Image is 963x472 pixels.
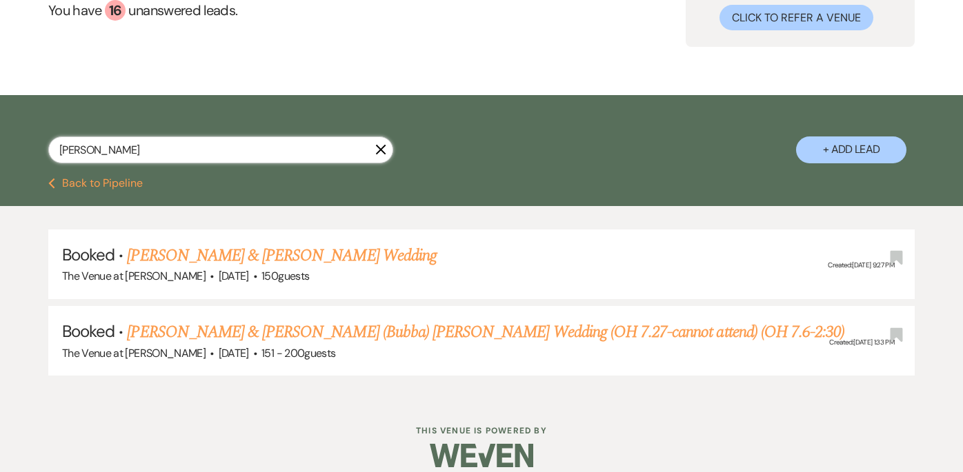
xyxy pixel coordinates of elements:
a: [PERSON_NAME] & [PERSON_NAME] Wedding [127,243,436,268]
a: [PERSON_NAME] & [PERSON_NAME] (Bubba) [PERSON_NAME] Wedding (OH 7.27-cannot attend) (OH 7.6-2:30) [127,320,844,345]
button: Click to Refer a Venue [719,5,873,30]
span: [DATE] [219,346,249,360]
button: + Add Lead [796,136,906,163]
input: Search by name, event date, email address or phone number [48,136,393,163]
span: Created: [DATE] 9:27 PM [828,261,894,270]
span: Booked [62,244,115,265]
span: The Venue at [PERSON_NAME] [62,269,206,283]
span: 150 guests [261,269,309,283]
span: The Venue at [PERSON_NAME] [62,346,206,360]
button: Back to Pipeline [48,178,143,189]
span: Created: [DATE] 1:33 PM [829,338,894,347]
span: [DATE] [219,269,249,283]
span: Booked [62,320,115,342]
span: 151 - 200 guests [261,346,335,360]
